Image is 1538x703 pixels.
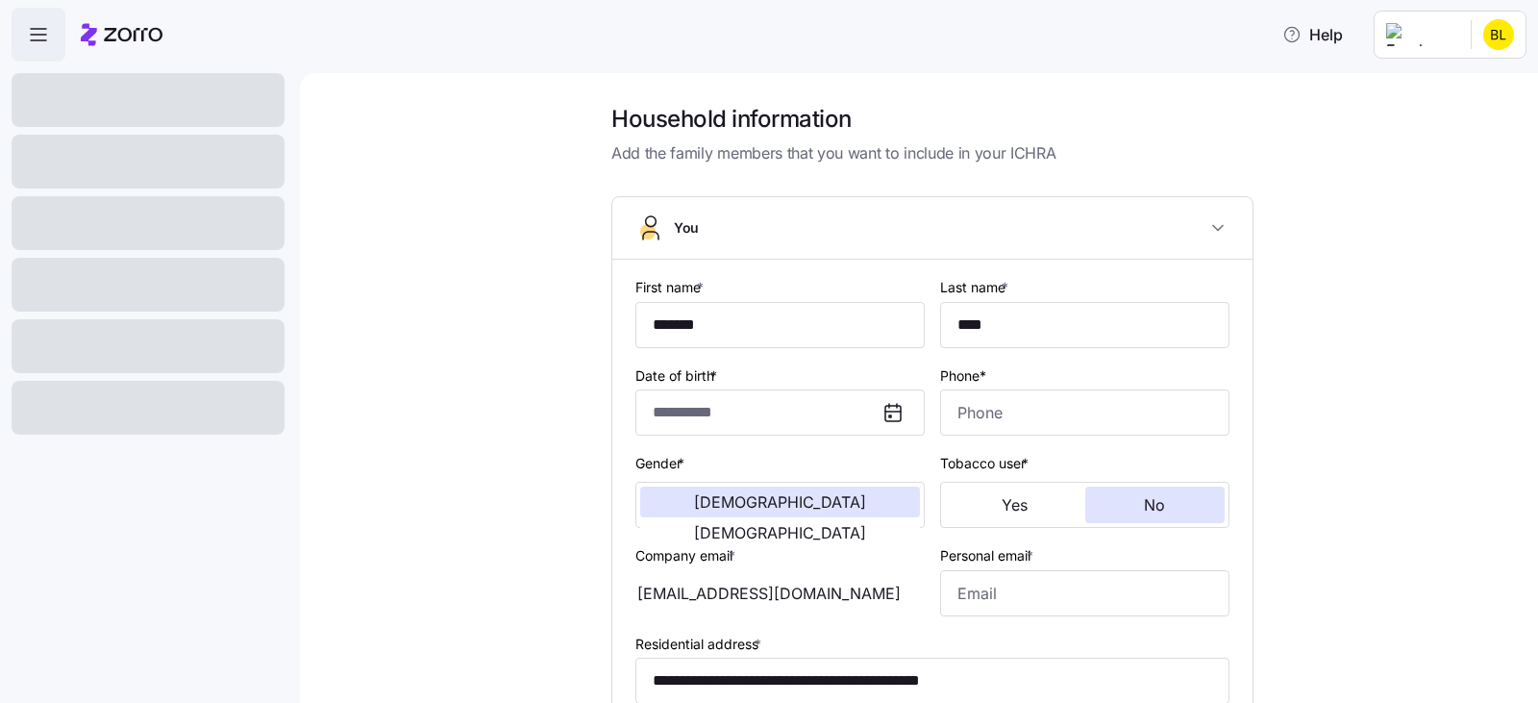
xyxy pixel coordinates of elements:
input: Phone [940,389,1229,436]
span: Yes [1002,497,1028,513]
button: You [612,197,1253,260]
label: Phone* [940,365,986,387]
label: Residential address [635,634,765,655]
label: Last name [940,277,1012,298]
label: Date of birth [635,365,721,387]
img: Employer logo [1386,23,1455,46]
button: Help [1267,15,1358,54]
label: Personal email [940,545,1037,566]
label: First name [635,277,707,298]
h1: Household information [611,104,1253,134]
span: [DEMOGRAPHIC_DATA] [694,494,866,510]
input: Email [940,570,1229,616]
span: Add the family members that you want to include in your ICHRA [611,141,1253,165]
label: Tobacco user [940,453,1032,474]
img: 1295ad2c56c7f6e0eeb945cfea7d74f9 [1483,19,1514,50]
span: [DEMOGRAPHIC_DATA] [694,525,866,540]
span: No [1144,497,1165,513]
label: Company email [635,545,739,566]
span: Help [1282,23,1343,46]
span: You [674,218,699,238]
label: Gender [635,453,688,474]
